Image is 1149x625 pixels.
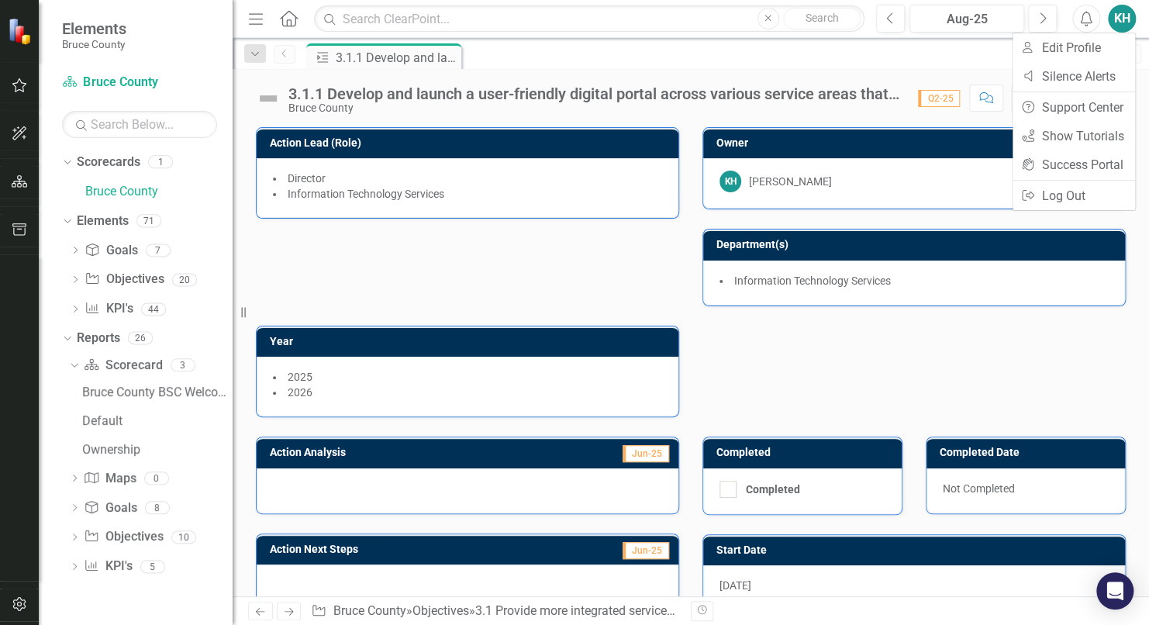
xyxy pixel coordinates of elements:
div: 71 [136,214,161,227]
span: Elements [62,19,126,38]
div: 3 [171,359,195,372]
a: Scorecard [84,357,162,375]
h3: Completed Date [940,447,1117,458]
span: [DATE] [719,579,751,592]
span: Jun-25 [623,445,669,462]
div: Bruce County [288,102,902,114]
div: 44 [141,302,166,316]
div: 20 [172,273,197,286]
a: Edit Profile [1013,33,1135,62]
span: Director [288,172,326,185]
div: 0 [144,471,169,485]
a: Reports [77,330,120,347]
a: Show Tutorials [1013,122,1135,150]
span: 2025 [288,371,312,383]
a: Goals [84,499,136,517]
h3: Department(s) [716,239,1117,250]
a: Bruce County [333,603,406,618]
button: Search [783,8,861,29]
h3: Action Analysis [270,447,516,458]
h3: Year [270,336,671,347]
div: 7 [146,243,171,257]
span: Jun-25 [623,542,669,559]
a: Log Out [1013,181,1135,210]
a: Objectives [412,603,469,618]
a: Bruce County [62,74,217,92]
div: Bruce County BSC Welcome Page [82,385,233,399]
img: ClearPoint Strategy [8,18,35,45]
span: Information Technology Services [288,188,444,200]
h3: Owner [716,137,1117,149]
button: Aug-25 [909,5,1024,33]
div: 3.1.1 Develop and launch a user-friendly digital portal across various service areas that allows ... [336,48,457,67]
a: Maps [84,470,136,488]
div: Ownership [82,443,233,457]
a: Objectives [85,271,164,288]
a: KPI's [85,300,133,318]
div: Default [82,414,233,428]
div: » » » [311,603,678,620]
div: 10 [171,530,196,544]
a: Bruce County [85,183,233,201]
div: Open Intercom Messenger [1096,572,1133,609]
small: Bruce County [62,38,126,50]
a: KPI's [84,558,132,575]
div: Aug-25 [915,10,1019,29]
img: Not Defined [256,86,281,111]
h3: Action Lead (Role) [270,137,671,149]
a: Elements [77,212,129,230]
input: Search ClearPoint... [314,5,864,33]
a: Ownership [78,437,233,462]
div: [PERSON_NAME] [749,174,832,189]
a: Silence Alerts [1013,62,1135,91]
div: 3.1.1 Develop and launch a user-friendly digital portal across various service areas that allows ... [288,85,902,102]
div: 5 [140,560,165,573]
input: Search Below... [62,111,217,138]
a: Default [78,409,233,433]
button: KH [1108,5,1136,33]
a: Objectives [84,528,163,546]
h3: Start Date [716,544,1117,556]
a: Goals [85,242,137,260]
a: 3.1 Provide more integrated services and seamless technology that enhance the customer experience. [475,603,1029,618]
a: Scorecards [77,154,140,171]
span: 2026 [288,386,312,399]
div: Not Completed [926,468,1125,513]
span: Search [805,12,838,24]
div: 26 [128,332,153,345]
a: Support Center [1013,93,1135,122]
div: 8 [145,501,170,514]
h3: Action Next Steps [270,544,530,555]
span: Q2-25 [918,90,960,107]
h3: Completed [716,447,894,458]
span: Information Technology Services [734,275,891,287]
a: Success Portal [1013,150,1135,179]
a: Bruce County BSC Welcome Page [78,380,233,405]
div: 1 [148,156,173,169]
div: KH [719,171,741,192]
